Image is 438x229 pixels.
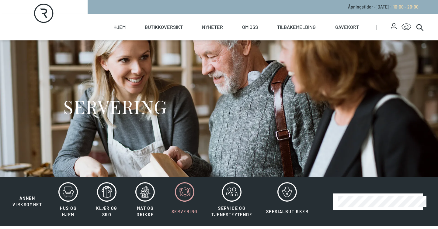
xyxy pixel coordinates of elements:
button: Klær og sko [88,182,126,221]
span: | [376,14,391,40]
a: 10:00 - 20:00 [391,4,419,9]
button: Hus og hjem [50,182,87,221]
a: Om oss [242,14,258,40]
a: Nyheter [202,14,223,40]
p: Åpningstider - [DATE] : [348,4,419,10]
button: Service og tjenesteytende [205,182,259,221]
a: Hjem [113,14,126,40]
span: 10:00 - 20:00 [393,4,419,9]
button: Spesialbutikker [260,182,315,221]
button: Open Accessibility Menu [401,22,411,32]
button: Annen virksomhet [6,182,48,208]
h1: SERVERING [63,95,167,118]
button: Servering [165,182,204,221]
a: Tilbakemelding [277,14,316,40]
a: Gavekort [335,14,359,40]
a: Butikkoversikt [145,14,183,40]
button: Mat og drikke [127,182,164,221]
